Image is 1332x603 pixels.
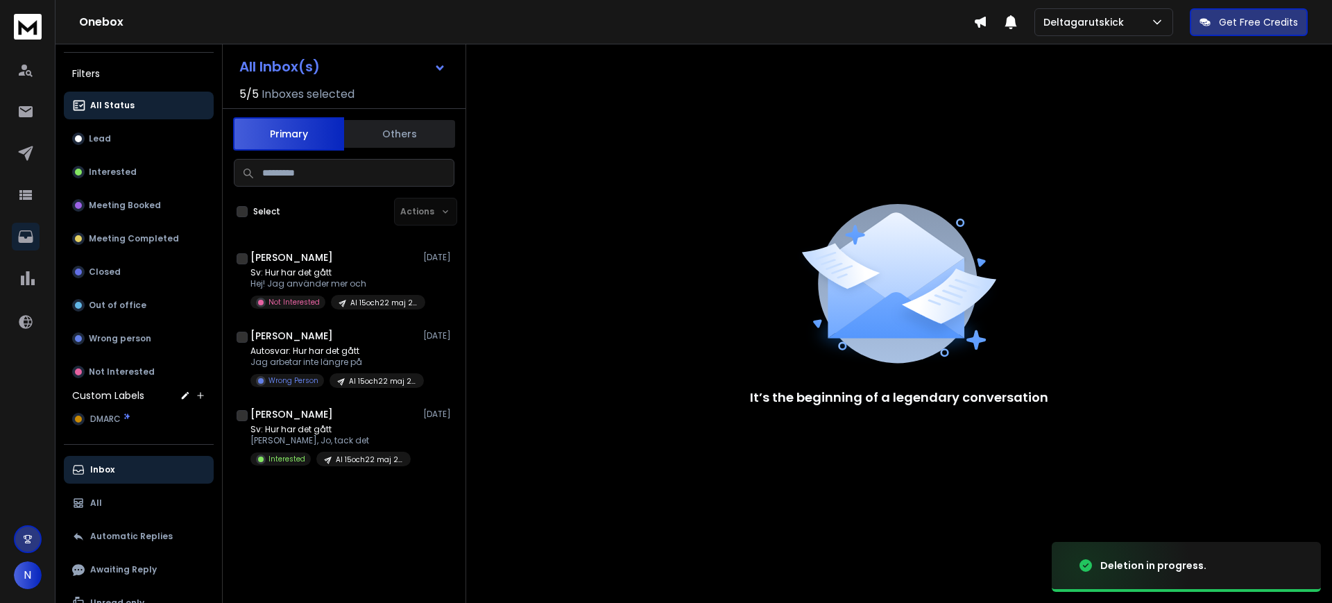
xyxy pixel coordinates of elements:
p: All Status [90,100,135,111]
p: Lead [89,133,111,144]
p: Not Interested [268,297,320,307]
p: Awaiting Reply [90,564,157,575]
img: logo [14,14,42,40]
h1: [PERSON_NAME] [250,407,333,421]
button: Interested [64,158,214,186]
h3: Inboxes selected [262,86,355,103]
p: Meeting Completed [89,233,179,244]
p: Hej! Jag använder mer och [250,278,417,289]
p: Inbox [90,464,114,475]
p: All [90,498,102,509]
p: Closed [89,266,121,278]
p: Not Interested [89,366,155,377]
button: Not Interested [64,358,214,386]
p: Get Free Credits [1219,15,1298,29]
p: Autosvar: Hur har det gått [250,346,417,357]
p: Jag arbetar inte längre på [250,357,417,368]
p: Wrong Person [268,375,318,386]
h3: Custom Labels [72,389,144,402]
button: Inbox [64,456,214,484]
p: [DATE] [423,409,454,420]
h3: Filters [64,64,214,83]
button: N [14,561,42,589]
h1: All Inbox(s) [239,60,320,74]
p: Automatic Replies [90,531,173,542]
p: Sv: Hur har det gått [250,267,417,278]
p: Interested [268,454,305,464]
button: All Status [64,92,214,119]
button: All [64,489,214,517]
button: Meeting Completed [64,225,214,253]
h1: Onebox [79,14,973,31]
label: Select [253,206,280,217]
span: 5 / 5 [239,86,259,103]
button: Closed [64,258,214,286]
button: Get Free Credits [1190,8,1308,36]
button: DMARC [64,405,214,433]
p: AI 15och22 maj 2025, deltagar upsale efter kurs [336,455,402,465]
p: AI 15och22 maj 2025, deltagar upsale efter kurs [349,376,416,387]
p: Interested [89,167,137,178]
h1: [PERSON_NAME] [250,250,333,264]
p: It’s the beginning of a legendary conversation [750,388,1048,407]
p: AI 15och22 maj 2025, deltagar upsale efter kurs [350,298,417,308]
p: [DATE] [423,252,454,263]
p: Sv: Hur har det gått [250,424,411,435]
p: [PERSON_NAME], Jo, tack det [250,435,411,446]
button: Others [344,119,455,149]
button: Awaiting Reply [64,556,214,584]
p: Out of office [89,300,146,311]
button: Primary [233,117,344,151]
span: DMARC [90,414,121,425]
h1: [PERSON_NAME] [250,329,333,343]
p: Deltagarutskick [1043,15,1129,29]
button: Meeting Booked [64,192,214,219]
p: [DATE] [423,330,454,341]
button: All Inbox(s) [228,53,457,80]
button: Wrong person [64,325,214,353]
div: Deletion in progress. [1100,559,1206,572]
button: Lead [64,125,214,153]
p: Wrong person [89,333,151,344]
p: Meeting Booked [89,200,161,211]
button: Automatic Replies [64,523,214,550]
button: Out of office [64,291,214,319]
